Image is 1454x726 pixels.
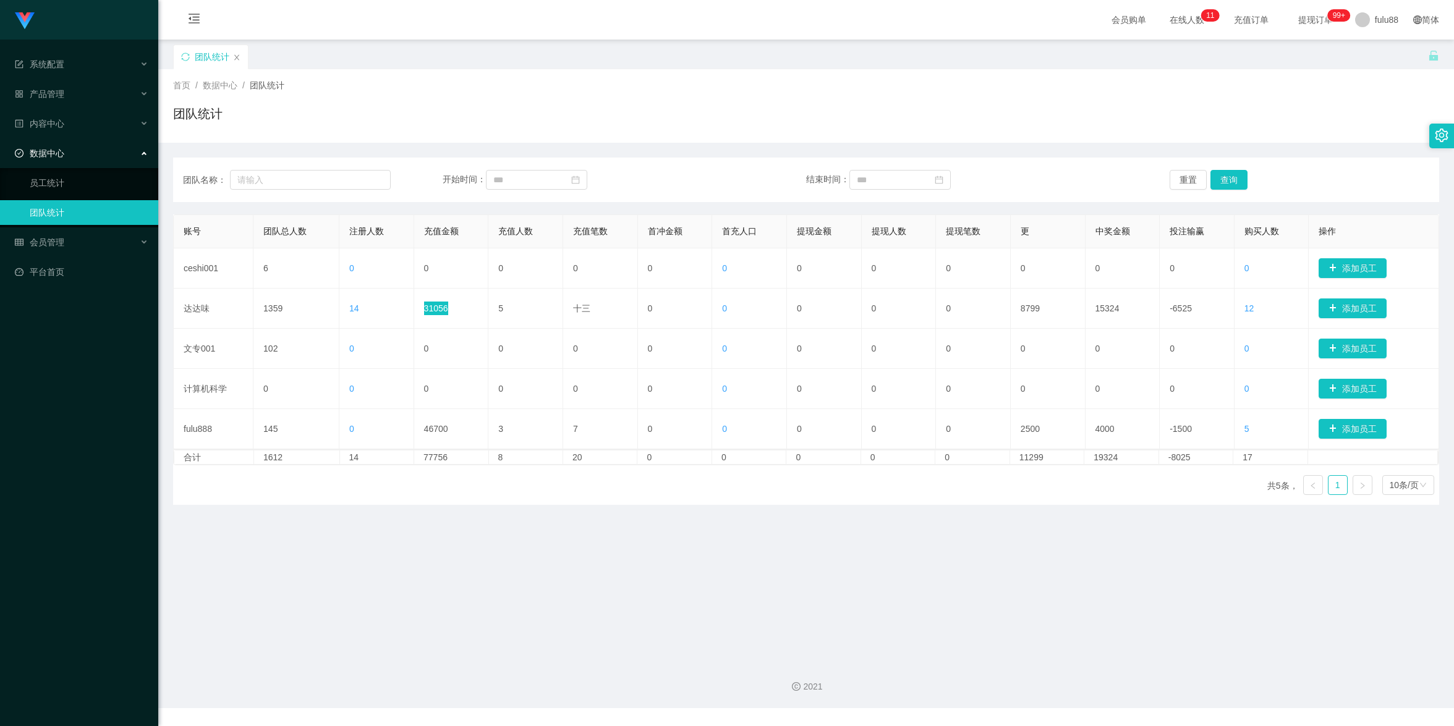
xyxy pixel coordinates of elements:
[1021,263,1026,273] font: 0
[1333,11,1345,20] font: 99+
[263,263,268,273] font: 6
[1094,452,1118,462] font: 19324
[1244,344,1249,353] font: 0
[349,344,354,353] font: 0
[648,303,653,313] font: 0
[1170,170,1207,190] button: 重置
[1328,475,1348,495] li: 1
[181,53,190,61] i: 图标：同步
[173,1,215,40] i: 图标: 菜单折叠
[15,12,35,30] img: logo.9652507e.png
[184,263,218,273] font: ceshi001
[30,59,64,69] font: 系统配置
[1201,9,1219,22] sup: 11
[573,424,578,434] font: 7
[1170,226,1204,236] font: 投注输赢
[349,226,384,236] font: 注册人数
[498,424,503,434] font: 3
[1244,384,1249,394] font: 0
[349,384,354,394] font: 0
[1298,15,1333,25] font: 提现订单
[1319,258,1387,278] button: 图标: 加号添加员工
[1319,419,1387,439] button: 图标: 加号添加员工
[797,263,802,273] font: 0
[184,226,201,236] font: 账号
[1112,15,1146,25] font: 会员购单
[797,344,802,353] font: 0
[872,226,906,236] font: 提现人数
[15,149,23,158] i: 图标: 检查-圆圈-o
[184,303,210,313] font: 达达味
[1319,298,1387,318] button: 图标: 加号添加员工
[1170,15,1204,25] font: 在线人数
[1435,129,1448,142] i: 图标：设置
[722,303,727,313] font: 0
[872,303,877,313] font: 0
[1319,226,1336,236] font: 操作
[263,452,283,462] font: 1612
[184,424,212,434] font: fulu888
[1359,482,1366,489] i: 图标： 右
[1353,475,1372,495] li: 下一页
[184,384,227,394] font: 计算机科学
[722,226,757,236] font: 首充人口
[1170,303,1192,313] font: -6525
[424,303,448,313] font: 31056
[250,80,284,90] font: 团队统计
[1021,226,1029,236] font: 更
[872,384,877,394] font: 0
[1319,339,1387,358] button: 图标: 加号添加员工
[722,344,727,353] font: 0
[648,226,682,236] font: 首冲金额
[1244,226,1279,236] font: 购买人数
[797,303,802,313] font: 0
[1422,15,1439,25] font: 简体
[263,384,268,394] font: 0
[722,263,727,273] font: 0
[946,424,951,434] font: 0
[30,200,148,225] a: 团队统计
[15,238,23,247] i: 图标： 表格
[443,174,486,184] font: 开始时间：
[30,89,64,99] font: 产品管理
[1095,424,1115,434] font: 4000
[792,682,801,691] i: 图标：版权
[1168,452,1191,462] font: -8025
[424,263,429,273] font: 0
[424,344,429,353] font: 0
[263,303,283,313] font: 1359
[424,226,459,236] font: 充值金额
[1095,226,1130,236] font: 中奖金额
[349,303,359,313] font: 14
[1021,384,1026,394] font: 0
[946,303,951,313] font: 0
[30,171,148,195] a: 员工统计
[203,80,237,90] font: 数据中心
[1206,9,1210,22] p: 1
[1170,424,1192,434] font: -1500
[1390,476,1419,494] div: 10条/页
[15,60,23,69] i: 图标： 表格
[423,452,448,462] font: 77756
[1243,452,1252,462] font: 17
[1021,303,1040,313] font: 8799
[498,226,533,236] font: 充值人数
[1335,480,1340,490] font: 1
[184,452,201,462] font: 合计
[571,175,580,184] i: 图标：日历
[648,344,653,353] font: 0
[498,303,503,313] font: 5
[806,174,849,184] font: 结束时间：
[573,226,608,236] font: 充值笔数
[870,452,875,462] font: 0
[1244,263,1249,273] font: 0
[1170,344,1175,353] font: 0
[803,682,822,691] font: 2021
[1021,344,1026,353] font: 0
[946,384,951,394] font: 0
[1170,384,1175,394] font: 0
[424,424,448,434] font: 46700
[573,303,590,313] font: 十三
[946,344,951,353] font: 0
[935,175,943,184] i: 图标：日历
